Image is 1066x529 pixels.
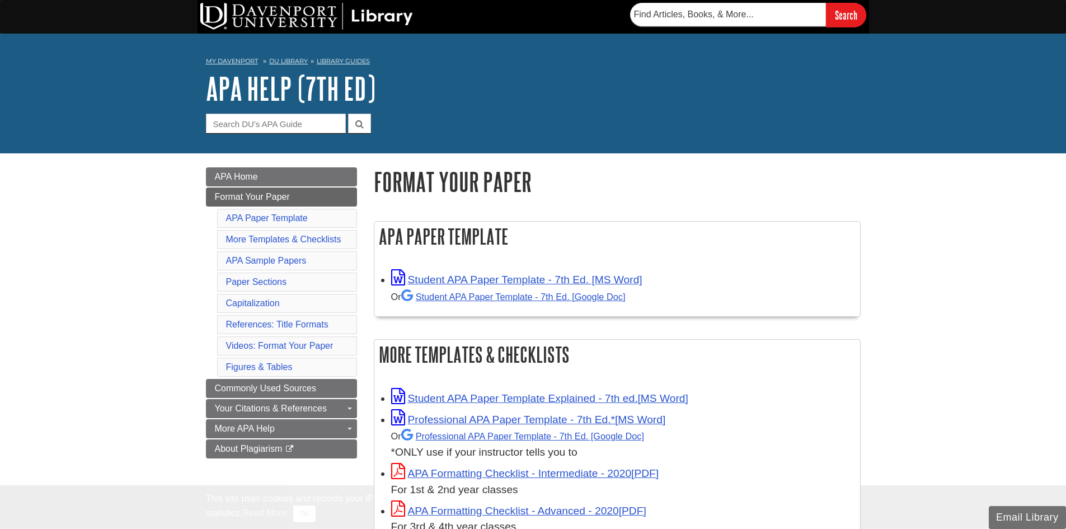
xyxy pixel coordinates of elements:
a: Figures & Tables [226,362,293,372]
a: Capitalization [226,298,280,308]
span: Format Your Paper [215,192,290,202]
small: Or [391,431,644,441]
span: Your Citations & References [215,404,327,413]
a: Link opens in new window [391,467,659,479]
a: More Templates & Checklists [226,235,341,244]
h2: More Templates & Checklists [374,340,860,369]
a: About Plagiarism [206,439,357,458]
input: Search [826,3,866,27]
a: APA Sample Papers [226,256,307,265]
nav: breadcrumb [206,54,861,72]
span: More APA Help [215,424,275,433]
a: Link opens in new window [391,392,688,404]
span: APA Home [215,172,258,181]
a: Your Citations & References [206,399,357,418]
span: About Plagiarism [215,444,283,453]
a: APA Home [206,167,357,186]
img: DU Library [200,3,413,30]
span: Commonly Used Sources [215,383,316,393]
a: Link opens in new window [391,274,642,285]
a: My Davenport [206,57,258,66]
small: Or [391,292,626,302]
button: Close [293,505,315,522]
a: Student APA Paper Template - 7th Ed. [Google Doc] [401,292,626,302]
a: Link opens in new window [391,505,646,517]
a: Read More [242,508,287,518]
a: APA Paper Template [226,213,308,223]
input: Search DU's APA Guide [206,114,346,133]
input: Find Articles, Books, & More... [630,3,826,26]
h2: APA Paper Template [374,222,860,251]
a: Library Guides [317,57,370,65]
a: Link opens in new window [391,414,666,425]
form: Searches DU Library's articles, books, and more [630,3,866,27]
a: Format Your Paper [206,188,357,207]
button: Email Library [989,506,1066,529]
a: Paper Sections [226,277,287,287]
div: For 1st & 2nd year classes [391,482,854,498]
a: DU Library [269,57,308,65]
div: Guide Page Menu [206,167,357,458]
a: APA Help (7th Ed) [206,71,375,106]
a: Videos: Format Your Paper [226,341,334,350]
a: References: Title Formats [226,320,328,329]
a: Professional APA Paper Template - 7th Ed. [401,431,644,441]
a: More APA Help [206,419,357,438]
div: *ONLY use if your instructor tells you to [391,428,854,461]
h1: Format Your Paper [374,167,861,196]
a: Commonly Used Sources [206,379,357,398]
i: This link opens in a new window [285,446,294,453]
div: This site uses cookies and records your IP address for usage statistics. Additionally, we use Goo... [206,492,861,522]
